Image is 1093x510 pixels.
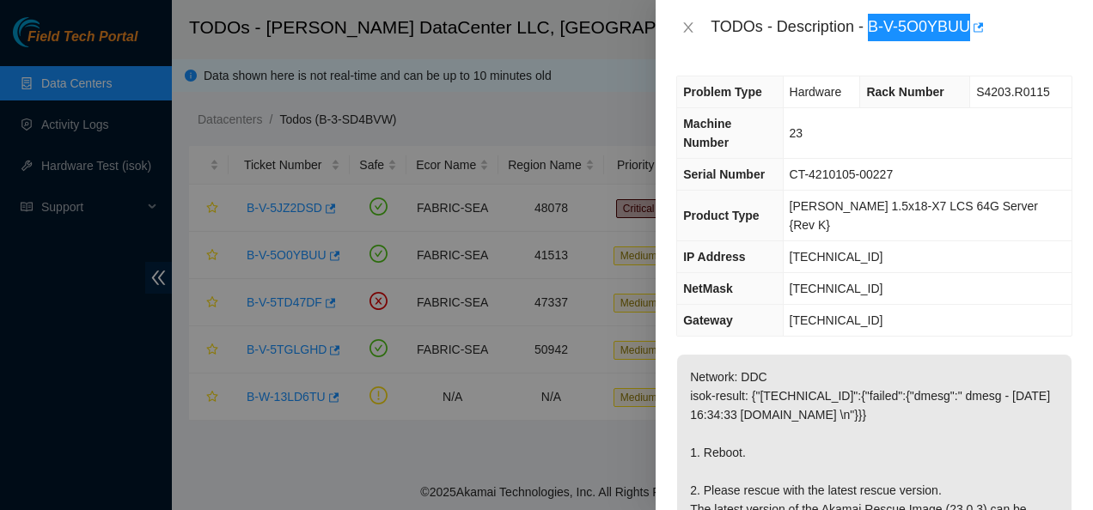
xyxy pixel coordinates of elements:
[683,313,733,327] span: Gateway
[683,250,745,264] span: IP Address
[790,126,803,140] span: 23
[790,313,883,327] span: [TECHNICAL_ID]
[790,199,1038,232] span: [PERSON_NAME] 1.5x18-X7 LCS 64G Server {Rev K}
[790,282,883,295] span: [TECHNICAL_ID]
[676,20,700,36] button: Close
[790,250,883,264] span: [TECHNICAL_ID]
[711,14,1072,41] div: TODOs - Description - B-V-5O0YBUU
[683,117,731,149] span: Machine Number
[683,85,762,99] span: Problem Type
[790,167,894,181] span: CT-4210105-00227
[683,282,733,295] span: NetMask
[683,209,759,222] span: Product Type
[790,85,842,99] span: Hardware
[976,85,1050,99] span: S4203.R0115
[681,21,695,34] span: close
[683,167,765,181] span: Serial Number
[866,85,943,99] span: Rack Number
